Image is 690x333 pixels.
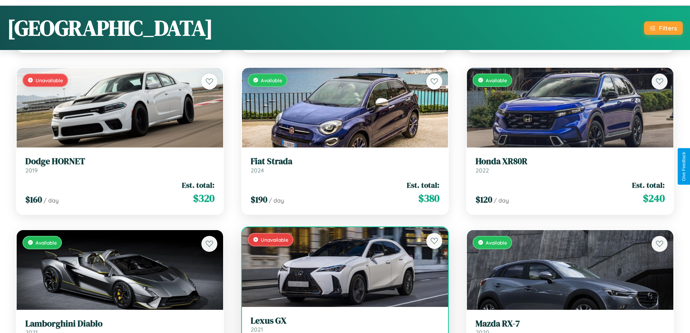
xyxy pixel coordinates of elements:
h3: Lexus GX [251,316,440,326]
span: / day [269,197,284,204]
span: 2021 [251,326,263,333]
span: Available [486,240,507,246]
span: Unavailable [35,77,63,83]
span: $ 320 [193,191,214,205]
span: Available [261,77,282,83]
a: Dodge HORNET2019 [25,156,214,174]
span: $ 120 [476,193,492,205]
span: Available [35,240,57,246]
h3: Lamborghini Diablo [25,319,214,329]
h1: [GEOGRAPHIC_DATA] [7,13,213,43]
a: Fiat Strada2024 [251,156,440,174]
span: Available [486,77,507,83]
span: 2022 [476,167,489,174]
a: Honda XR80R2022 [476,156,665,174]
button: Filters [644,21,683,35]
span: $ 240 [643,191,665,205]
span: 2019 [25,167,38,174]
h3: Honda XR80R [476,156,665,167]
span: / day [494,197,509,204]
span: / day [43,197,59,204]
span: $ 160 [25,193,42,205]
span: Est. total: [632,180,665,190]
h3: Fiat Strada [251,156,440,167]
h3: Dodge HORNET [25,156,214,167]
span: Est. total: [407,180,439,190]
div: Give Feedback [681,152,686,181]
span: Unavailable [261,237,288,243]
span: $ 190 [251,193,267,205]
span: Est. total: [182,180,214,190]
span: $ 380 [418,191,439,205]
div: Filters [659,24,677,32]
h3: Mazda RX-7 [476,319,665,329]
span: 2024 [251,167,264,174]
